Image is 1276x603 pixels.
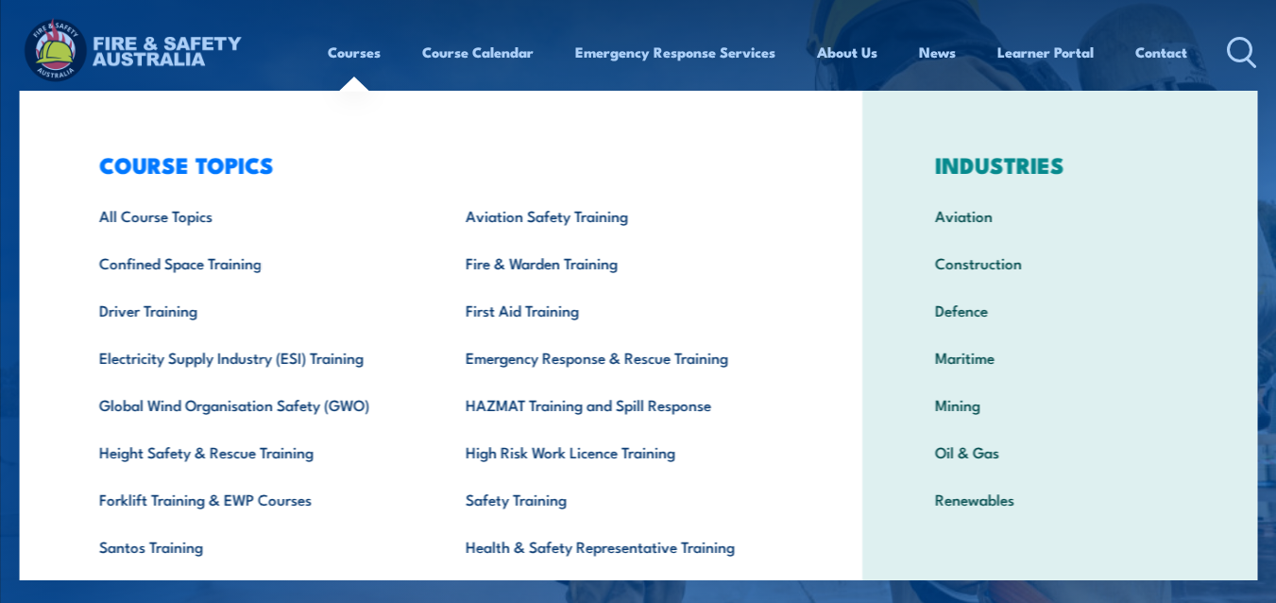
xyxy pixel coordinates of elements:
[69,428,435,475] a: Height Safety & Rescue Training
[435,286,802,334] a: First Aid Training
[435,428,802,475] a: High Risk Work Licence Training
[435,381,802,428] a: HAZMAT Training and Spill Response
[575,29,775,75] a: Emergency Response Services
[69,523,435,570] a: Santos Training
[905,334,1214,381] a: Maritime
[905,381,1214,428] a: Mining
[69,151,802,178] h3: COURSE TOPICS
[69,475,435,523] a: Forklift Training & EWP Courses
[435,239,802,286] a: Fire & Warden Training
[997,29,1094,75] a: Learner Portal
[435,523,802,570] a: Health & Safety Representative Training
[919,29,956,75] a: News
[435,475,802,523] a: Safety Training
[435,334,802,381] a: Emergency Response & Rescue Training
[905,239,1214,286] a: Construction
[69,239,435,286] a: Confined Space Training
[1135,29,1187,75] a: Contact
[905,475,1214,523] a: Renewables
[817,29,877,75] a: About Us
[69,286,435,334] a: Driver Training
[422,29,534,75] a: Course Calendar
[435,192,802,239] a: Aviation Safety Training
[69,192,435,239] a: All Course Topics
[905,286,1214,334] a: Defence
[905,151,1214,178] h3: INDUSTRIES
[328,29,381,75] a: Courses
[69,334,435,381] a: Electricity Supply Industry (ESI) Training
[905,192,1214,239] a: Aviation
[905,428,1214,475] a: Oil & Gas
[69,381,435,428] a: Global Wind Organisation Safety (GWO)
